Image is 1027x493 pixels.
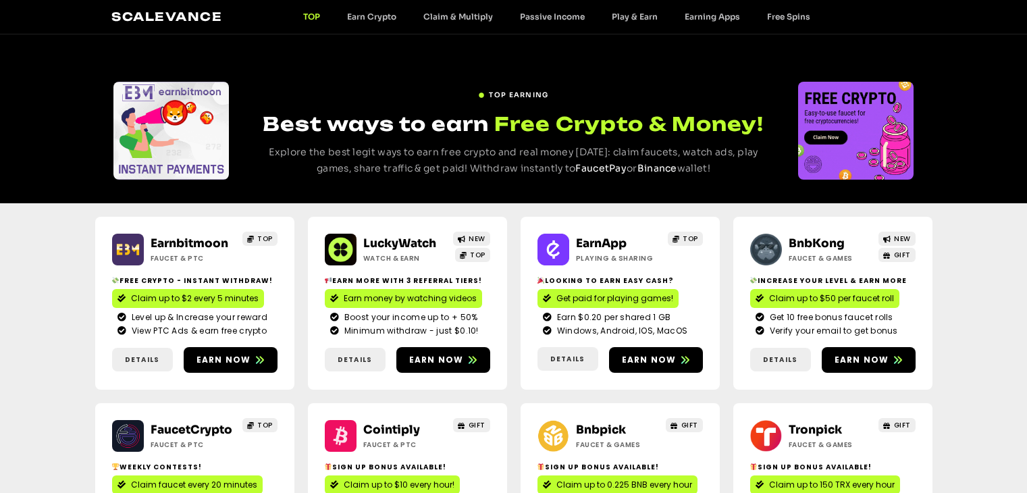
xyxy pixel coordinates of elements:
div: Slides [798,82,914,180]
a: Passive Income [506,11,598,22]
span: GIFT [469,420,485,430]
a: FaucetCrypto [151,423,232,437]
h2: Sign up bonus available! [325,462,490,472]
h2: Playing & Sharing [576,253,660,263]
h2: Weekly contests! [112,462,278,472]
span: TOP [683,234,698,244]
h2: Faucet & PTC [151,440,235,450]
img: 🎁 [325,463,332,470]
span: TOP [257,420,273,430]
div: Slides [113,82,229,180]
span: NEW [469,234,485,244]
span: Earn $0.20 per shared 1 GB [554,311,671,323]
span: Minimum withdraw - just $0.10! [341,325,479,337]
span: TOP [257,234,273,244]
span: Details [125,355,159,365]
a: Earn money by watching videos [325,289,482,308]
a: GIFT [666,418,703,432]
span: GIFT [894,250,911,260]
h2: Faucet & Games [789,440,873,450]
img: 🏆 [112,463,119,470]
a: Bnbpick [576,423,626,437]
a: Play & Earn [598,11,671,22]
a: BnbKong [789,236,845,251]
span: Windows, Android, IOS, MacOS [554,325,687,337]
a: TOP EARNING [478,84,548,100]
span: Best ways to earn [263,112,489,136]
a: Details [325,348,386,371]
img: 💸 [750,277,757,284]
span: Details [550,354,585,364]
a: Earn Crypto [334,11,410,22]
h2: Sign Up Bonus Available! [537,462,703,472]
p: Explore the best legit ways to earn free crypto and real money [DATE]: claim faucets, watch ads, ... [254,145,773,177]
a: Claim up to $2 every 5 minutes [112,289,264,308]
a: TOP [290,11,334,22]
span: Earn now [622,354,677,366]
a: Details [537,347,598,371]
h2: Looking to Earn Easy Cash? [537,276,703,286]
a: EarnApp [576,236,627,251]
a: Free Spins [754,11,824,22]
span: Get paid for playing games! [556,292,673,305]
a: Binance [637,162,677,174]
a: TOP [242,418,278,432]
a: NEW [453,232,490,246]
a: Cointiply [363,423,420,437]
a: Earn now [184,347,278,373]
span: Earn now [835,354,889,366]
a: Details [112,348,173,371]
a: TOP [455,248,490,262]
span: View PTC Ads & earn free crypto [128,325,267,337]
img: 🎉 [537,277,544,284]
h2: Free crypto - Instant withdraw! [112,276,278,286]
a: FaucetPay [575,162,627,174]
img: 📢 [325,277,332,284]
a: Earning Apps [671,11,754,22]
h2: Earn more with 3 referral Tiers! [325,276,490,286]
span: TOP [470,250,485,260]
a: Earn now [396,347,490,373]
span: Details [338,355,372,365]
a: Get paid for playing games! [537,289,679,308]
span: Earn money by watching videos [344,292,477,305]
a: Claim up to $50 per faucet roll [750,289,899,308]
a: LuckyWatch [363,236,436,251]
span: Verify your email to get bonus [766,325,898,337]
span: Claim up to 0.225 BNB every hour [556,479,692,491]
nav: Menu [290,11,824,22]
span: Boost your income up to + 50% [341,311,478,323]
span: GIFT [894,420,911,430]
a: Earnbitmoon [151,236,228,251]
h2: Faucet & Games [576,440,660,450]
img: 🎁 [537,463,544,470]
a: Scalevance [111,9,222,24]
span: Earn now [409,354,464,366]
a: TOP [242,232,278,246]
a: GIFT [453,418,490,432]
a: Tronpick [789,423,842,437]
span: Free Crypto & Money! [494,111,764,137]
span: Claim faucet every 20 minutes [131,479,257,491]
h2: Faucet & Games [789,253,873,263]
a: NEW [878,232,916,246]
span: Earn now [196,354,251,366]
span: Claim up to $2 every 5 minutes [131,292,259,305]
span: Get 10 free bonus faucet rolls [766,311,893,323]
a: Details [750,348,811,371]
a: Earn now [822,347,916,373]
span: Details [763,355,797,365]
img: 💸 [112,277,119,284]
span: Claim up to $50 per faucet roll [769,292,894,305]
img: 🎁 [750,463,757,470]
h2: Sign Up Bonus Available! [750,462,916,472]
a: GIFT [878,418,916,432]
a: GIFT [878,248,916,262]
h2: Faucet & PTC [151,253,235,263]
h2: Increase your level & earn more [750,276,916,286]
h2: Watch & Earn [363,253,448,263]
a: Earn now [609,347,703,373]
h2: Faucet & PTC [363,440,448,450]
span: TOP EARNING [489,90,548,100]
span: Claim up to $10 every hour! [344,479,454,491]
